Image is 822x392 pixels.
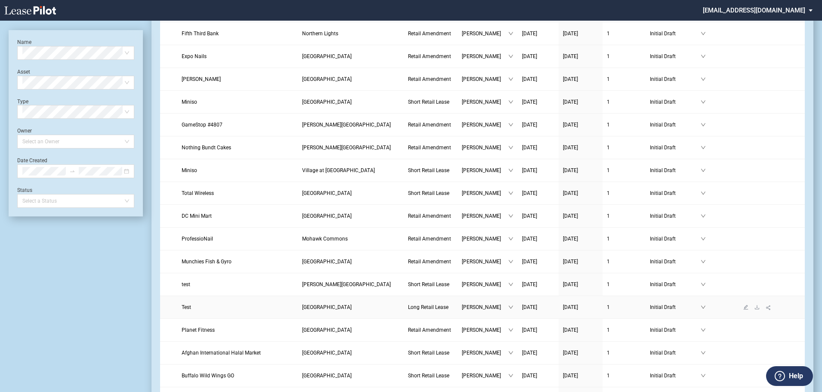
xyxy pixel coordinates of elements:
[701,259,706,264] span: down
[563,53,578,59] span: [DATE]
[607,98,641,106] a: 1
[522,303,554,312] a: [DATE]
[607,52,641,61] a: 1
[789,370,803,382] label: Help
[563,280,598,289] a: [DATE]
[17,99,28,105] label: Type
[408,349,453,357] a: Short Retail Lease
[408,76,451,82] span: Retail Amendment
[182,303,294,312] a: Test
[740,304,751,310] a: edit
[701,305,706,310] span: down
[522,327,537,333] span: [DATE]
[563,213,578,219] span: [DATE]
[408,53,451,59] span: Retail Amendment
[522,53,537,59] span: [DATE]
[302,350,352,356] span: Silas Creek Crossing
[182,98,294,106] a: Miniso
[408,280,453,289] a: Short Retail Lease
[462,75,508,83] span: [PERSON_NAME]
[650,120,701,129] span: Initial Draft
[563,259,578,265] span: [DATE]
[302,167,375,173] span: Village at Allen
[17,128,32,134] label: Owner
[522,122,537,128] span: [DATE]
[408,75,453,83] a: Retail Amendment
[563,122,578,128] span: [DATE]
[607,99,610,105] span: 1
[182,167,197,173] span: Miniso
[607,29,641,38] a: 1
[508,77,513,82] span: down
[522,29,554,38] a: [DATE]
[182,213,212,219] span: DC Mini Mart
[607,304,610,310] span: 1
[607,75,641,83] a: 1
[701,31,706,36] span: down
[302,190,352,196] span: Eastover Shopping Center
[563,120,598,129] a: [DATE]
[563,303,598,312] a: [DATE]
[522,76,537,82] span: [DATE]
[182,53,207,59] span: Expo Nails
[563,76,578,82] span: [DATE]
[563,99,578,105] span: [DATE]
[701,236,706,241] span: down
[650,257,701,266] span: Initial Draft
[462,280,508,289] span: [PERSON_NAME]
[302,349,399,357] a: [GEOGRAPHIC_DATA]
[522,212,554,220] a: [DATE]
[522,349,554,357] a: [DATE]
[462,212,508,220] span: [PERSON_NAME]
[182,76,221,82] span: Pio Pio Grill
[650,303,701,312] span: Initial Draft
[408,190,449,196] span: Short Retail Lease
[182,371,294,380] a: Buffalo Wild Wings GO
[607,371,641,380] a: 1
[607,257,641,266] a: 1
[607,120,641,129] a: 1
[182,236,213,242] span: ProfessioNail
[408,326,453,334] a: Retail Amendment
[302,143,399,152] a: [PERSON_NAME][GEOGRAPHIC_DATA]
[17,39,31,45] label: Name
[408,166,453,175] a: Short Retail Lease
[408,122,451,128] span: Retail Amendment
[302,326,399,334] a: [GEOGRAPHIC_DATA]
[302,75,399,83] a: [GEOGRAPHIC_DATA]
[522,259,537,265] span: [DATE]
[607,326,641,334] a: 1
[508,54,513,59] span: down
[650,98,701,106] span: Initial Draft
[522,371,554,380] a: [DATE]
[302,31,338,37] span: Northern Lights
[302,304,352,310] span: Danada Square West
[408,235,453,243] a: Retail Amendment
[563,257,598,266] a: [DATE]
[302,189,399,198] a: [GEOGRAPHIC_DATA]
[650,371,701,380] span: Initial Draft
[607,303,641,312] a: 1
[508,373,513,378] span: down
[408,98,453,106] a: Short Retail Lease
[182,29,294,38] a: Fifth Third Bank
[701,122,706,127] span: down
[408,373,449,379] span: Short Retail Lease
[462,371,508,380] span: [PERSON_NAME]
[182,145,231,151] span: Nothing Bundt Cakes
[408,350,449,356] span: Short Retail Lease
[182,350,261,356] span: Afghan International Halal Market
[302,236,348,242] span: Mohawk Commons
[408,52,453,61] a: Retail Amendment
[563,235,598,243] a: [DATE]
[522,236,537,242] span: [DATE]
[563,189,598,198] a: [DATE]
[563,29,598,38] a: [DATE]
[522,143,554,152] a: [DATE]
[508,213,513,219] span: down
[563,349,598,357] a: [DATE]
[508,191,513,196] span: down
[408,143,453,152] a: Retail Amendment
[408,303,453,312] a: Long Retail Lease
[701,373,706,378] span: down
